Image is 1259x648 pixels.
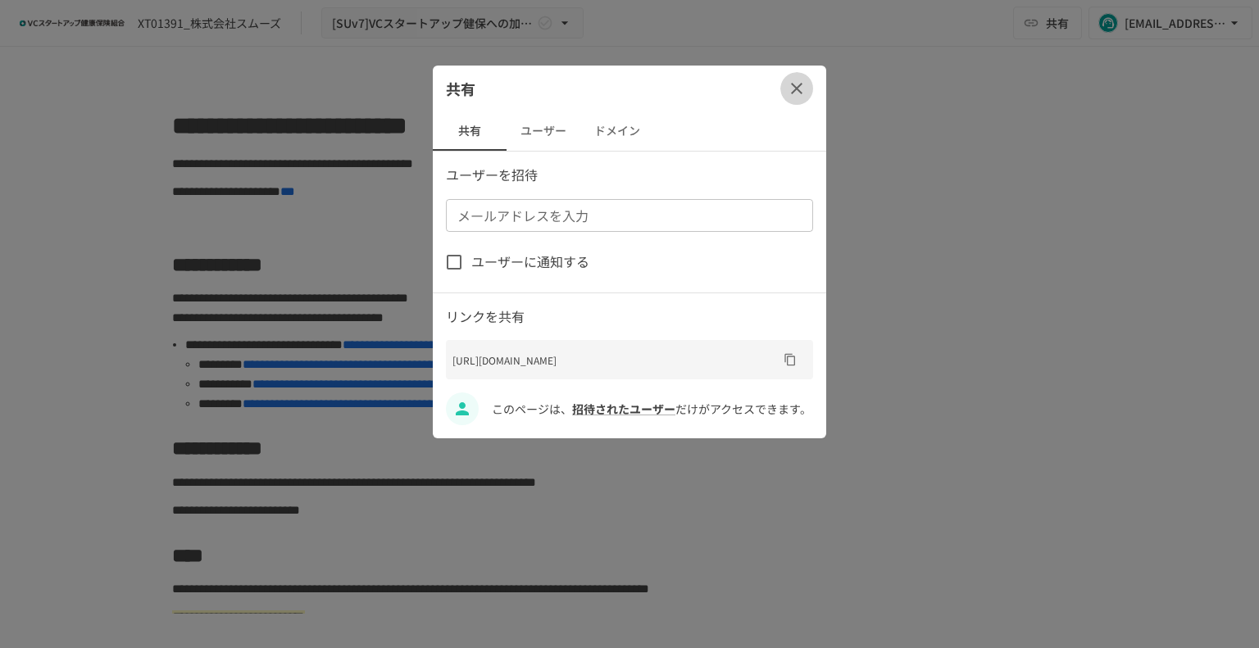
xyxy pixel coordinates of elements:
[580,111,654,151] button: ドメイン
[507,111,580,151] button: ユーザー
[433,111,507,151] button: 共有
[471,251,589,273] span: ユーザーに通知する
[777,347,803,373] button: URLをコピー
[572,401,675,417] a: 招待されたユーザー
[446,306,813,328] p: リンクを共有
[492,400,813,418] p: このページは、 だけがアクセスできます。
[433,66,826,111] div: 共有
[446,165,813,186] p: ユーザーを招待
[452,352,777,368] p: [URL][DOMAIN_NAME]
